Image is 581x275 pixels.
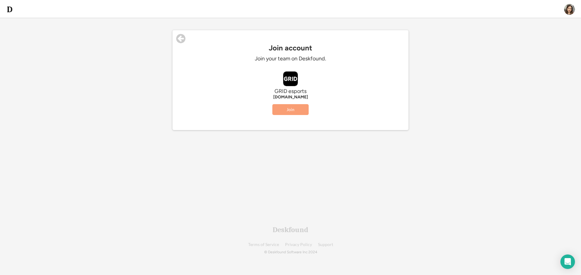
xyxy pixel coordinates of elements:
[6,6,13,13] img: d-whitebg.png
[200,95,381,100] div: [DOMAIN_NAME]
[200,55,381,62] div: Join your team on Deskfound.
[200,88,381,95] div: GRID esports
[560,254,575,269] div: Open Intercom Messenger
[272,104,309,115] button: Join
[248,242,279,247] a: Terms of Service
[283,72,298,86] img: grid.gg
[285,242,312,247] a: Privacy Policy
[273,226,308,233] div: Deskfound
[564,4,575,15] img: ACg8ocKPNDpqd3Juwve06r4Y93uq2u4ZCs3BmbFYPbLhXOBuyTmO-NA=s96-c
[172,44,409,52] div: Join account
[318,242,333,247] a: Support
